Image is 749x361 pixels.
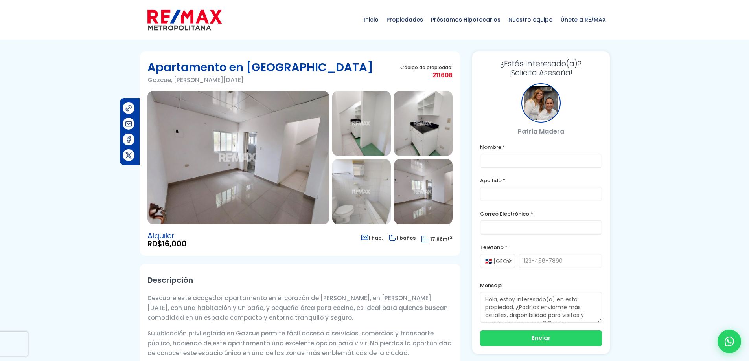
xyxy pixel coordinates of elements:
[480,330,602,346] button: Enviar
[361,235,383,241] span: 1 hab.
[394,91,453,156] img: Apartamento en Gazcue
[147,8,222,32] img: remax-metropolitana-logo
[480,209,602,219] label: Correo Electrónico *
[147,271,453,289] h2: Descripción
[332,159,391,224] img: Apartamento en Gazcue
[125,120,133,128] img: Compartir
[332,91,391,156] img: Apartamento en Gazcue
[519,254,602,268] input: 123-456-7890
[389,235,416,241] span: 1 baños
[125,136,133,144] img: Compartir
[480,176,602,185] label: Apellido *
[162,238,187,249] span: 16,000
[421,236,453,242] span: mt
[147,59,373,75] h1: Apartamento en [GEOGRAPHIC_DATA]
[430,236,443,242] span: 17.66
[400,64,453,70] span: Código de propiedad:
[480,280,602,290] label: Mensaje
[383,8,427,31] span: Propiedades
[427,8,504,31] span: Préstamos Hipotecarios
[360,8,383,31] span: Inicio
[480,59,602,68] span: ¿Estás Interesado(a)?
[147,328,453,358] p: Su ubicación privilegiada en Gazcue permite fácil acceso a servicios, comercios y transporte públ...
[400,70,453,80] span: 211608
[147,91,329,224] img: Apartamento en Gazcue
[521,83,561,123] div: Patria Madera
[480,142,602,152] label: Nombre *
[147,240,187,248] span: RD$
[480,126,602,136] p: Patria Madera
[147,293,453,323] p: Descubre este acogedor apartamento en el corazón de [PERSON_NAME], en [PERSON_NAME][DATE], con un...
[557,8,610,31] span: Únete a RE/MAX
[480,242,602,252] label: Teléfono *
[504,8,557,31] span: Nuestro equipo
[147,232,187,240] span: Alquiler
[125,151,133,159] img: Compartir
[394,159,453,224] img: Apartamento en Gazcue
[480,59,602,77] h3: ¡Solicita Asesoría!
[147,75,373,85] p: Gazcue, [PERSON_NAME][DATE]
[450,235,453,240] sup: 2
[125,104,133,112] img: Compartir
[480,292,602,323] textarea: Hola, estoy interesado(a) en esta propiedad. ¿Podrías enviarme más detalles, disponibilidad para ...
